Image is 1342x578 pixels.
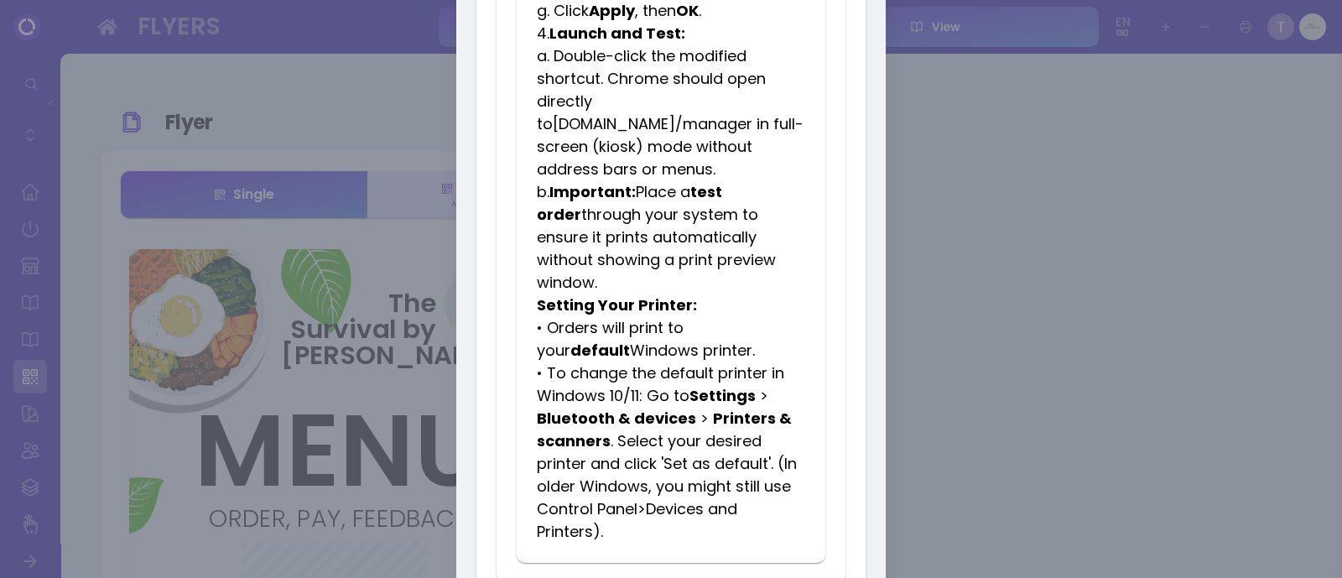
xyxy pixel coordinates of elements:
[537,294,805,543] p: • Orders will print to your Windows printer. • To change the default printer in Windows 10/11: Go...
[549,23,685,44] strong: Launch and Test:
[537,294,697,315] strong: Setting Your Printer:
[689,385,756,406] strong: Settings
[537,22,805,294] p: 4. a. Double-click the modified shortcut. Chrome should open directly to [DOMAIN_NAME] /manager i...
[570,340,630,361] strong: default
[549,181,636,202] strong: Important:
[537,408,696,429] strong: Bluetooth & devices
